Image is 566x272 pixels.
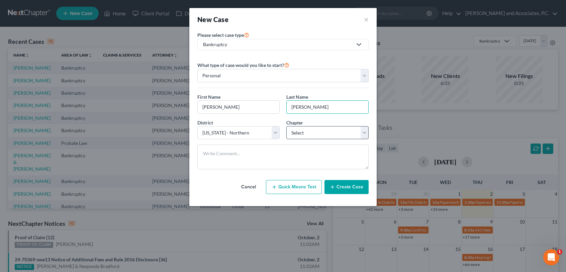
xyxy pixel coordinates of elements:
[324,180,369,194] button: Create Case
[197,120,213,125] span: District
[287,101,368,113] input: Enter Last Name
[286,120,303,125] span: Chapter
[557,249,562,255] span: 1
[543,249,559,265] iframe: Intercom live chat
[197,94,220,100] span: First Name
[197,15,228,23] strong: New Case
[364,15,369,24] button: ×
[197,32,244,38] span: Please select case type
[197,61,289,69] label: What type of case would you like to start?
[234,180,263,194] button: Cancel
[266,180,322,194] button: Quick Means Test
[198,101,279,113] input: Enter First Name
[286,94,308,100] span: Last Name
[203,41,352,48] div: Bankruptcy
